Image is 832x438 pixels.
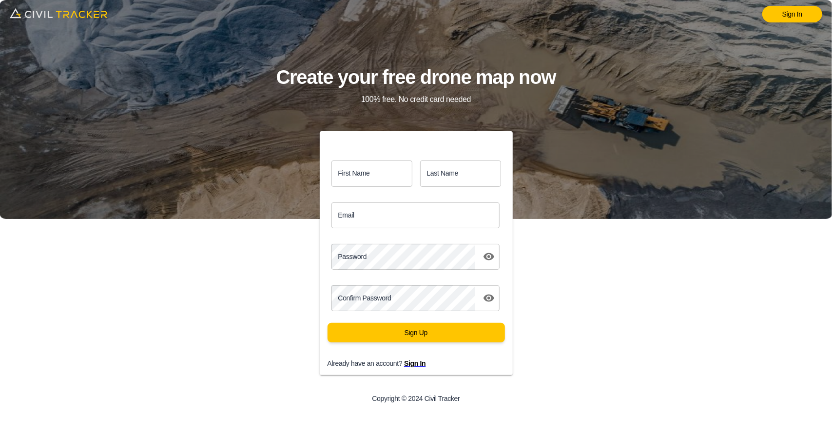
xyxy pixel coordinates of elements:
button: toggle password visibility [479,288,499,308]
h1: Create your free drone map now [276,61,556,93]
input: First name [331,160,412,186]
a: Sign In [404,359,426,367]
button: Sign Up [328,323,505,342]
img: logo [10,5,107,21]
input: Last name [420,160,501,186]
p: 100% free. No credit card needed [361,93,471,105]
a: Sign In [762,6,822,22]
p: Already have an account? [328,359,521,367]
p: Copyright © 2024 Civil Tracker [372,395,460,402]
button: toggle password visibility [479,247,499,266]
input: Email [331,202,500,228]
